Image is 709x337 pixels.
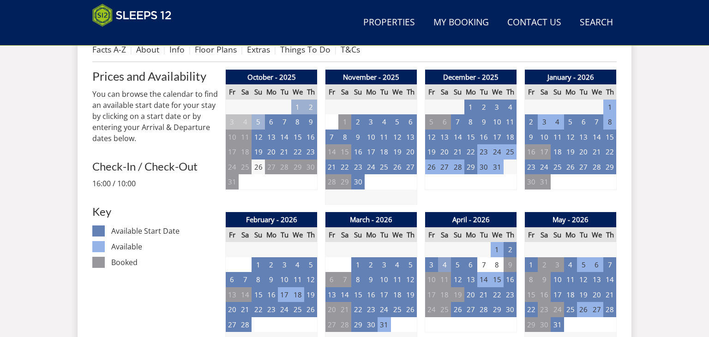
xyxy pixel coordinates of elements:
[504,257,517,272] td: 9
[338,84,351,100] th: Sa
[325,212,417,227] th: March - 2026
[111,225,218,236] dd: Available Start Date
[425,130,438,145] td: 12
[564,272,577,287] td: 11
[404,84,417,100] th: Th
[504,144,517,160] td: 25
[425,212,517,227] th: April - 2026
[525,212,617,227] th: May - 2026
[291,144,304,160] td: 22
[351,130,364,145] td: 9
[252,302,264,317] td: 22
[391,84,404,100] th: We
[504,12,565,33] a: Contact Us
[252,114,264,130] td: 5
[576,12,617,33] a: Search
[603,272,616,287] td: 14
[491,160,504,175] td: 31
[525,144,538,160] td: 16
[365,272,378,287] td: 9
[239,160,252,175] td: 25
[378,227,391,242] th: Tu
[551,227,564,242] th: Su
[477,114,490,130] td: 9
[525,114,538,130] td: 2
[564,227,577,242] th: Mo
[265,272,278,287] td: 9
[226,302,239,317] td: 20
[464,144,477,160] td: 22
[325,160,338,175] td: 21
[464,160,477,175] td: 29
[226,144,239,160] td: 17
[404,287,417,302] td: 19
[304,287,317,302] td: 19
[404,257,417,272] td: 5
[92,70,218,83] h2: Prices and Availability
[111,257,218,268] dd: Booked
[451,130,464,145] td: 14
[491,114,504,130] td: 10
[325,287,338,302] td: 13
[351,287,364,302] td: 15
[92,89,218,144] p: You can browse the calendar to find an available start date for your stay by clicking on a start ...
[538,130,551,145] td: 10
[265,84,278,100] th: Mo
[341,44,360,55] a: T&Cs
[564,130,577,145] td: 12
[226,287,239,302] td: 13
[451,160,464,175] td: 28
[391,130,404,145] td: 12
[252,272,264,287] td: 8
[226,130,239,145] td: 10
[451,227,464,242] th: Su
[378,257,391,272] td: 3
[280,44,330,55] a: Things To Do
[304,227,317,242] th: Th
[551,272,564,287] td: 10
[438,144,451,160] td: 20
[438,84,451,100] th: Sa
[365,257,378,272] td: 2
[360,12,419,33] a: Properties
[491,242,504,257] td: 1
[304,144,317,160] td: 23
[136,44,159,55] a: About
[378,130,391,145] td: 11
[564,287,577,302] td: 18
[265,287,278,302] td: 16
[304,114,317,130] td: 9
[525,70,617,85] th: January - 2026
[351,160,364,175] td: 23
[365,114,378,130] td: 3
[365,160,378,175] td: 24
[325,84,338,100] th: Fr
[226,160,239,175] td: 24
[464,227,477,242] th: Mo
[325,144,338,160] td: 14
[391,227,404,242] th: We
[338,160,351,175] td: 22
[325,130,338,145] td: 7
[438,257,451,272] td: 4
[239,130,252,145] td: 11
[477,272,490,287] td: 14
[504,84,517,100] th: Th
[252,227,264,242] th: Su
[291,100,304,115] td: 1
[338,227,351,242] th: Sa
[477,227,490,242] th: Tu
[252,287,264,302] td: 15
[291,287,304,302] td: 18
[590,160,603,175] td: 28
[603,287,616,302] td: 21
[477,287,490,302] td: 21
[278,114,291,130] td: 7
[291,227,304,242] th: We
[491,130,504,145] td: 17
[226,84,239,100] th: Fr
[351,84,364,100] th: Su
[491,257,504,272] td: 8
[252,257,264,272] td: 1
[451,84,464,100] th: Su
